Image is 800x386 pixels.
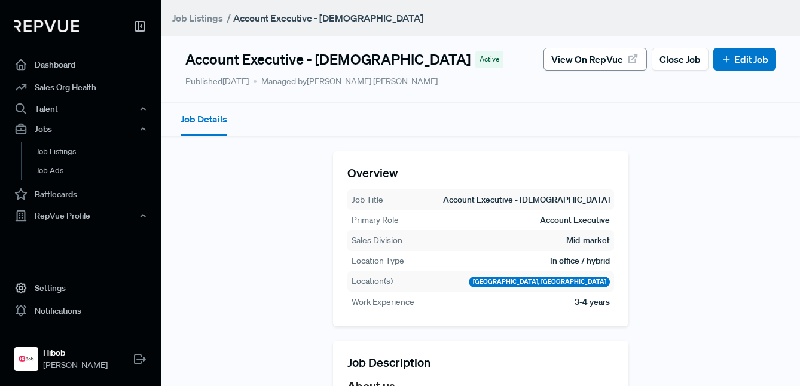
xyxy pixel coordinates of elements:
td: In office / hybrid [549,254,610,268]
span: View on RepVue [551,52,623,66]
h5: Job Description [347,355,614,369]
strong: Hibob [43,347,108,359]
img: Hibob [17,350,36,369]
th: Work Experience [351,295,415,309]
a: Job Ads [21,161,173,180]
th: Job Title [351,193,384,207]
span: [PERSON_NAME] [43,359,108,372]
span: Close Job [659,52,701,66]
p: Published [DATE] [185,75,249,88]
a: Notifications [5,299,157,322]
a: Settings [5,277,157,299]
strong: Account Executive - [DEMOGRAPHIC_DATA] [233,12,423,24]
span: / [227,12,231,24]
td: 3-4 years [574,295,610,309]
a: Job Listings [172,11,223,25]
th: Location Type [351,254,405,268]
div: [GEOGRAPHIC_DATA], [GEOGRAPHIC_DATA] [469,277,610,287]
button: Talent [5,99,157,119]
a: HibobHibob[PERSON_NAME] [5,332,157,376]
button: RepVue Profile [5,206,157,226]
h5: Overview [347,166,614,180]
a: Battlecards [5,183,157,206]
td: Mid-market [566,234,610,247]
th: Primary Role [351,213,399,227]
img: RepVue [14,20,79,32]
button: Job Details [181,103,227,136]
a: Sales Org Health [5,76,157,99]
a: Job Listings [21,142,173,161]
th: Sales Division [351,234,403,247]
button: Jobs [5,119,157,139]
td: Account Executive [539,213,610,227]
a: Edit Job [721,52,768,66]
span: Active [480,54,499,65]
h4: Account Executive - [DEMOGRAPHIC_DATA] [185,51,471,68]
th: Location(s) [351,274,393,288]
a: Dashboard [5,53,157,76]
td: Account Executive - [DEMOGRAPHIC_DATA] [442,193,610,207]
button: Close Job [652,48,709,71]
span: Managed by [PERSON_NAME] [PERSON_NAME] [254,75,438,88]
button: Edit Job [713,48,776,71]
button: View on RepVue [543,48,647,71]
